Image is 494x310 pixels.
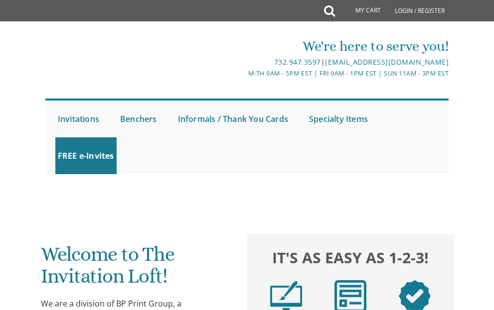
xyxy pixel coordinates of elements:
[307,101,370,137] a: Specialty Items
[41,243,234,295] h1: Welcome to The Invitation Loft!
[325,57,449,67] a: [EMAIL_ADDRESS][DOMAIN_NAME]
[118,101,160,137] a: Benchers
[248,68,449,79] div: M-Th 9am - 5pm EST | Fri 9am - 1pm EST | Sun 11am - 3pm EST
[334,1,388,21] a: My Cart
[274,57,321,67] a: 732.947.3597
[175,101,291,137] a: Informals / Thank You Cards
[254,247,447,268] h2: It's as easy as 1-2-3!
[248,36,449,56] div: We're here to serve you!
[55,137,117,174] a: FREE e-Invites
[55,101,102,137] a: Invitations
[248,56,449,68] div: |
